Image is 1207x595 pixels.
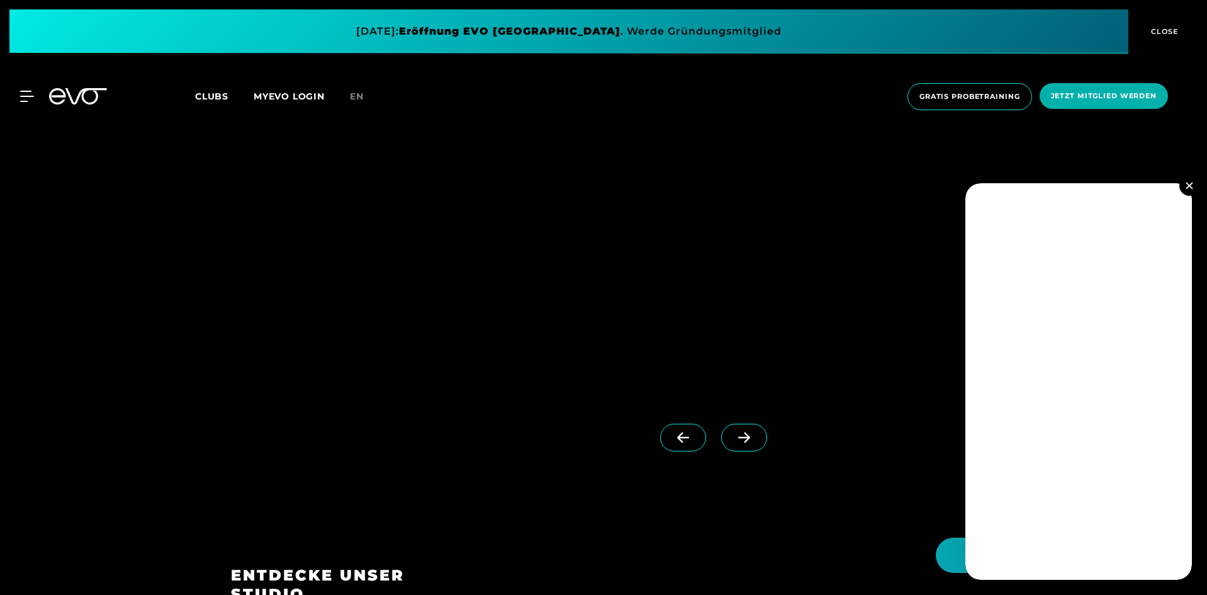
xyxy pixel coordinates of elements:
span: Gratis Probetraining [919,91,1020,102]
button: CLOSE [1128,9,1198,54]
span: en [350,91,364,102]
span: CLOSE [1148,26,1179,37]
button: Hallo Athlet! Was möchtest du tun? [936,538,1182,573]
img: close.svg [1186,182,1193,189]
a: en [350,89,379,104]
span: Jetzt Mitglied werden [1051,91,1157,101]
a: Clubs [195,90,254,102]
span: Clubs [195,91,228,102]
a: MYEVO LOGIN [254,91,325,102]
a: Gratis Probetraining [904,83,1036,110]
a: Jetzt Mitglied werden [1036,83,1172,110]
